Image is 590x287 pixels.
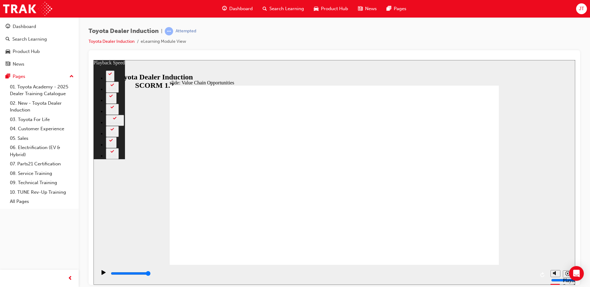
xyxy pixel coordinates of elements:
[7,169,76,178] a: 08. Service Training
[6,62,10,67] span: news-icon
[2,20,76,71] button: DashboardSearch LearningProduct HubNews
[229,5,253,12] span: Dashboard
[89,28,159,35] span: Toyota Dealer Induction
[6,24,10,30] span: guage-icon
[387,5,391,13] span: pages-icon
[358,5,363,13] span: news-icon
[2,46,76,57] a: Product Hub
[382,2,411,15] a: pages-iconPages
[314,5,318,13] span: car-icon
[579,5,584,12] span: JT
[309,2,353,15] a: car-iconProduct Hub
[13,23,36,30] div: Dashboard
[7,134,76,143] a: 05. Sales
[2,21,76,32] a: Dashboard
[353,2,382,15] a: news-iconNews
[222,5,227,13] span: guage-icon
[7,124,76,134] a: 04. Customer Experience
[13,61,24,68] div: News
[7,143,76,159] a: 06. Electrification (EV & Hybrid)
[365,5,377,12] span: News
[2,34,76,45] a: Search Learning
[3,210,14,220] button: Play (Ctrl+Alt+P)
[7,82,76,99] a: 01. Toyota Academy - 2025 Dealer Training Catalogue
[2,71,76,82] button: Pages
[263,5,267,13] span: search-icon
[176,28,196,34] div: Attempted
[3,2,52,16] img: Trak
[576,3,587,14] button: JT
[269,5,304,12] span: Search Learning
[161,28,162,35] span: |
[13,73,25,80] div: Pages
[457,210,467,217] button: Mute (Ctrl+Alt+M)
[7,159,76,169] a: 07. Parts21 Certification
[7,188,76,197] a: 10. TUNE Rev-Up Training
[7,178,76,188] a: 09. Technical Training
[394,5,406,12] span: Pages
[89,39,135,44] a: Toyota Dealer Induction
[13,48,40,55] div: Product Hub
[445,210,454,220] button: Replay (Ctrl+Alt+R)
[217,2,258,15] a: guage-iconDashboard
[12,10,21,22] button: 2
[569,266,584,281] div: Open Intercom Messenger
[2,59,76,70] a: News
[6,74,10,79] span: pages-icon
[6,49,10,55] span: car-icon
[458,218,497,223] input: volume
[469,218,479,229] div: Playback Speed
[12,36,47,43] div: Search Learning
[3,205,454,225] div: playback controls
[69,73,74,81] span: up-icon
[6,37,10,42] span: search-icon
[165,27,173,35] span: learningRecordVerb_ATTEMPT-icon
[15,16,19,21] div: 2
[141,38,186,45] li: eLearning Module View
[7,115,76,124] a: 03. Toyota For Life
[17,211,57,216] input: slide progress
[7,197,76,206] a: All Pages
[68,275,73,282] span: prev-icon
[7,99,76,115] a: 02. New - Toyota Dealer Induction
[454,205,479,225] div: misc controls
[321,5,348,12] span: Product Hub
[258,2,309,15] a: search-iconSearch Learning
[469,210,479,218] button: Playback speed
